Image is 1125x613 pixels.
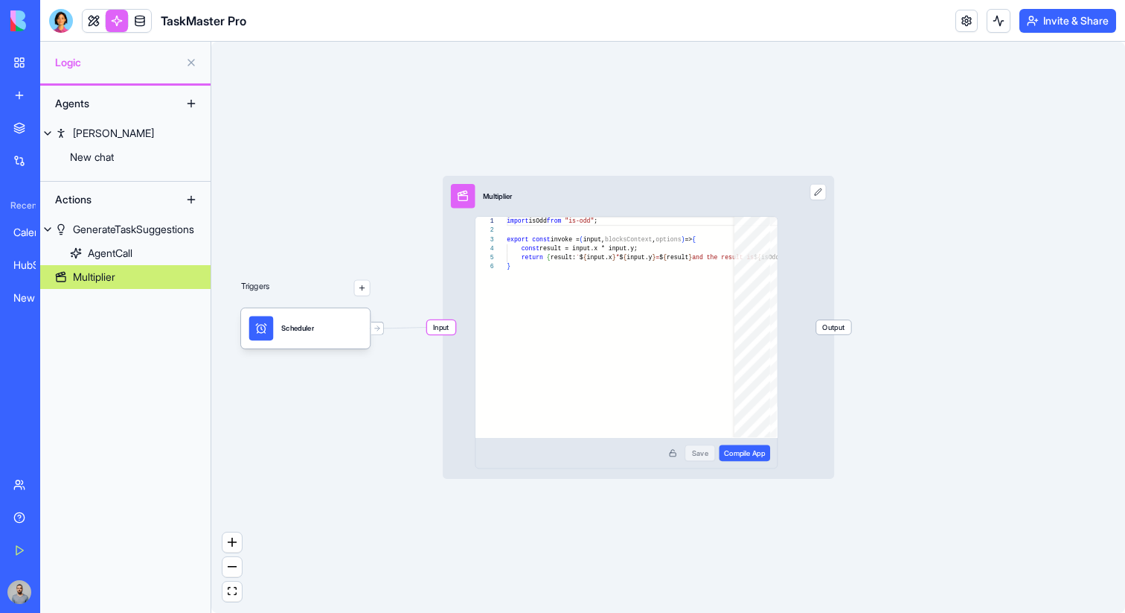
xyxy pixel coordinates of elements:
span: ; [594,217,597,224]
div: InputMultiplierOutputEditor content;Press Alt+F1 for Accessibility Options.SaveCompile App [443,176,834,479]
div: New chat [70,150,114,165]
span: result: [551,254,576,261]
span: } [612,254,616,261]
span: Recent [4,200,36,212]
span: result [667,254,688,261]
span: $ [620,254,624,261]
div: 4 [475,244,493,253]
span: { [623,254,626,261]
div: AgentCall [88,246,132,261]
span: ` [576,254,580,261]
div: Triggers [241,247,371,349]
div: 5 [475,253,493,262]
span: input, [583,236,605,243]
div: Actions [48,188,167,212]
span: { [583,254,587,261]
span: { [663,254,667,261]
span: import [507,217,528,224]
span: } [652,254,656,261]
a: New chat [40,145,211,169]
a: Calendar-[DATE] Sync [4,217,64,247]
span: Input [427,320,455,334]
div: GenerateTaskSuggestions [73,222,194,237]
button: zoom out [222,557,242,577]
span: , [652,236,656,243]
span: Compile App [724,448,765,459]
div: Agents [48,92,167,115]
div: Scheduler [241,308,371,349]
span: and the result is [692,254,754,261]
span: $ [580,254,583,261]
div: 1 [475,217,493,226]
g: Edge from 68aed01ae732e881d8d20869 to 68aeccaf15f1448633a52942 [372,327,440,328]
span: return [522,254,543,261]
span: from [547,217,562,224]
span: blocksContext [605,236,652,243]
div: Scheduler [281,323,314,334]
span: invoke = [551,236,580,243]
div: 2 [475,226,493,235]
span: "is-odd" [565,217,594,224]
a: Multiplier [40,265,211,289]
span: options [656,236,681,243]
div: New App [13,290,55,305]
a: AgentCall [40,241,211,265]
div: Multiplier [73,270,115,285]
span: ( [580,236,583,243]
span: result = input.x * input.y; [539,245,638,252]
div: 3 [475,235,493,244]
span: TaskMaster Pro [161,12,246,30]
button: zoom in [222,533,242,553]
span: { [692,236,696,243]
div: Multiplier [483,191,512,201]
span: { [547,254,551,261]
span: = [656,254,659,261]
span: Output [816,320,851,334]
a: New App [4,283,64,313]
a: GenerateTaskSuggestions [40,217,211,241]
a: HubSpot Lead Sync [4,250,64,280]
button: Invite & Share [1019,9,1116,33]
button: fit view [222,582,242,602]
div: Calendar-[DATE] Sync [13,225,55,240]
span: Logic [55,55,179,70]
p: Triggers [241,280,270,296]
div: [PERSON_NAME] [73,126,154,141]
div: HubSpot Lead Sync [13,258,55,273]
span: export [507,236,528,243]
button: Compile App [719,445,770,461]
span: } [688,254,692,261]
span: input.y [626,254,652,261]
a: [PERSON_NAME] [40,121,211,145]
span: isOdd [528,217,546,224]
span: const [532,236,550,243]
span: const [522,245,539,252]
img: image_123650291_bsq8ao.jpg [7,580,31,604]
span: => [685,236,692,243]
span: } [507,263,510,270]
div: 6 [475,262,493,271]
span: ) [682,236,685,243]
img: logo [10,10,103,31]
span: $ [659,254,663,261]
span: input.x [587,254,612,261]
